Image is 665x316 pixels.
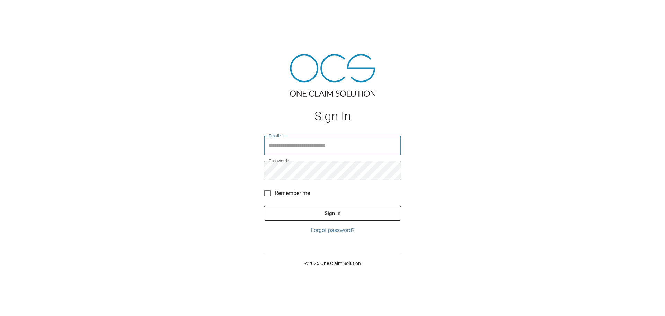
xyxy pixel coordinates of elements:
label: Email [269,133,282,139]
span: Remember me [275,189,310,197]
img: ocs-logo-white-transparent.png [8,4,36,18]
a: Forgot password? [264,226,401,234]
img: ocs-logo-tra.png [290,54,375,97]
h1: Sign In [264,109,401,123]
label: Password [269,158,290,164]
p: © 2025 One Claim Solution [264,260,401,267]
button: Sign In [264,206,401,221]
